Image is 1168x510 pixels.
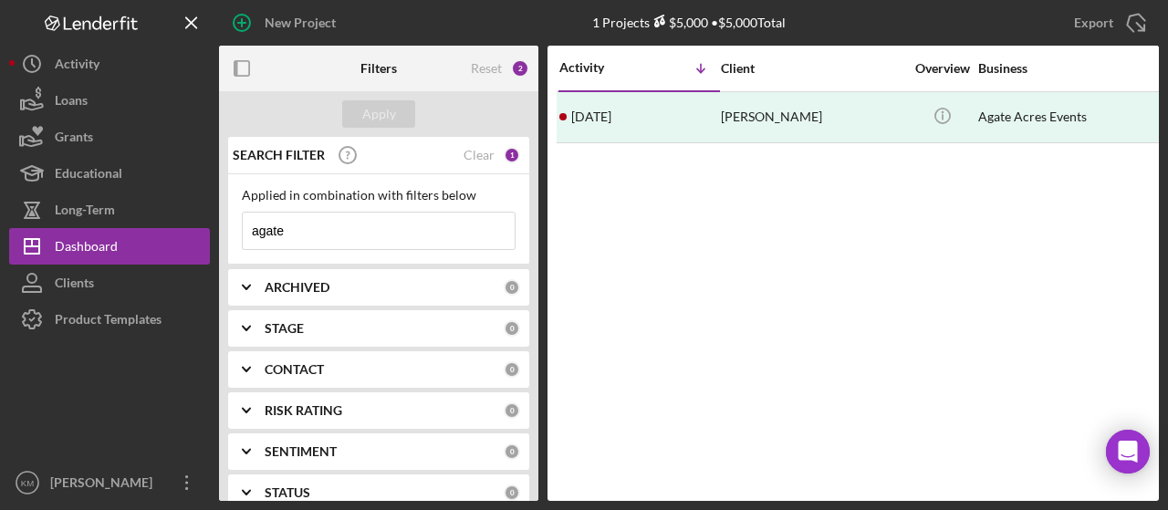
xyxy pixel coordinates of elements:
b: Filters [360,61,397,76]
button: Loans [9,82,210,119]
text: KM [21,478,34,488]
div: $5,000 [650,15,708,30]
div: Business [978,61,1161,76]
b: RISK RATING [265,403,342,418]
button: New Project [219,5,354,41]
div: 0 [504,279,520,296]
div: 0 [504,443,520,460]
b: ARCHIVED [265,280,329,295]
div: Overview [908,61,976,76]
button: Educational [9,155,210,192]
div: [PERSON_NAME] [721,93,903,141]
div: Activity [559,60,640,75]
button: Grants [9,119,210,155]
time: 2024-09-24 22:13 [571,109,611,124]
button: Export [1056,5,1159,41]
div: [PERSON_NAME] [46,464,164,505]
div: New Project [265,5,336,41]
button: Dashboard [9,228,210,265]
div: Activity [55,46,99,87]
div: Apply [362,100,396,128]
div: Agate Acres Events [978,93,1161,141]
div: 0 [504,320,520,337]
b: CONTACT [265,362,324,377]
b: SENTIMENT [265,444,337,459]
div: 0 [504,484,520,501]
div: 1 [504,147,520,163]
div: 2 [511,59,529,78]
div: Clients [55,265,94,306]
div: Open Intercom Messenger [1106,430,1150,474]
div: Dashboard [55,228,118,269]
b: SEARCH FILTER [233,148,325,162]
b: STATUS [265,485,310,500]
div: 0 [504,402,520,419]
button: Clients [9,265,210,301]
div: 1 Projects • $5,000 Total [592,15,786,30]
button: KM[PERSON_NAME] [9,464,210,501]
div: 0 [504,361,520,378]
div: Long-Term [55,192,115,233]
button: Product Templates [9,301,210,338]
div: Client [721,61,903,76]
div: Product Templates [55,301,162,342]
div: Loans [55,82,88,123]
div: Clear [464,148,495,162]
button: Long-Term [9,192,210,228]
div: Reset [471,61,502,76]
button: Apply [342,100,415,128]
button: Activity [9,46,210,82]
div: Applied in combination with filters below [242,188,516,203]
div: Grants [55,119,93,160]
div: Educational [55,155,122,196]
b: STAGE [265,321,304,336]
div: Export [1074,5,1113,41]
